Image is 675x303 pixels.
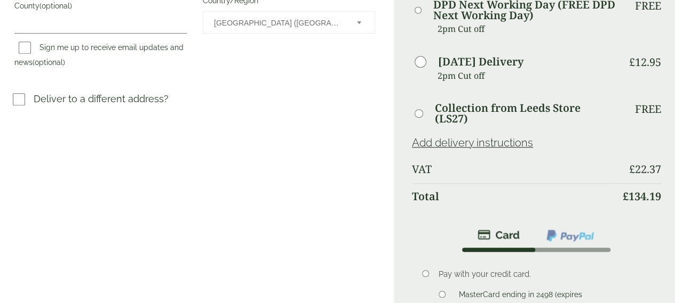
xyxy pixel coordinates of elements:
span: (optional) [33,58,65,67]
bdi: 134.19 [623,189,661,203]
span: (optional) [39,2,72,10]
label: [DATE] Delivery [438,56,523,67]
img: ppcp-gateway.png [545,228,595,242]
span: United Kingdom (UK) [214,12,343,34]
span: £ [623,189,629,203]
th: Total [412,183,615,209]
a: Add delivery instructions [412,136,533,149]
p: 2pm Cut off [438,68,615,84]
span: £ [629,162,635,176]
p: 2pm Cut off [438,21,615,37]
label: Collection from Leeds Store (LS27) [435,103,615,124]
span: £ [629,55,635,69]
p: Free [635,103,661,116]
bdi: 12.95 [629,55,661,69]
span: Country/Region [203,11,375,34]
label: Sign me up to receive email updates and news [14,43,184,70]
p: Deliver to a different address? [34,92,169,106]
img: stripe.png [478,228,520,241]
p: Pay with your credit card. [439,268,646,280]
bdi: 22.37 [629,162,661,176]
th: VAT [412,157,615,182]
input: Sign me up to receive email updates and news(optional) [19,42,31,54]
